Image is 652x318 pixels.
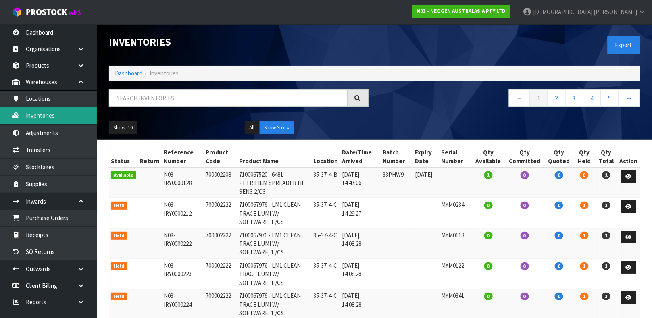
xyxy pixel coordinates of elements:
[521,232,529,239] span: 0
[509,89,530,107] a: ←
[260,121,294,134] button: Show Stock
[521,262,529,270] span: 0
[138,146,162,168] th: Return
[204,168,237,198] td: 700002208
[237,229,311,259] td: 7100067976 - LM1 CLEAN TRACE LUMI W/ SOFTWARE, 1 /CS
[555,293,563,300] span: 0
[413,146,439,168] th: Expiry Date
[530,89,548,107] a: 1
[548,89,566,107] a: 2
[580,202,589,209] span: 1
[555,262,563,270] span: 0
[237,146,311,168] th: Product Name
[565,89,583,107] a: 3
[69,9,81,17] small: WMS
[109,121,137,134] button: Show: 10
[311,259,340,289] td: 35-37-4-C
[204,146,237,168] th: Product Code
[109,36,369,48] h1: Inventories
[608,36,640,54] button: Export
[109,146,138,168] th: Status
[580,293,589,300] span: 1
[204,229,237,259] td: 700002222
[237,259,311,289] td: 7100067976 - LM1 CLEAN TRACE LUMI W/ SOFTWARE, 1 /CS
[544,146,574,168] th: Qty Quoted
[484,232,493,239] span: 0
[381,146,413,168] th: Batch Number
[162,259,204,289] td: N03-IRY0000223
[111,202,127,210] span: Held
[602,171,610,179] span: 2
[574,146,595,168] th: Qty Held
[521,293,529,300] span: 0
[602,262,610,270] span: 1
[340,229,381,259] td: [DATE] 14:08:28
[150,69,179,77] span: Inventories
[162,198,204,229] td: N03-IRY0000212
[340,168,381,198] td: [DATE] 14:47:06
[111,232,127,240] span: Held
[595,146,618,168] th: Qty Total
[521,171,529,179] span: 0
[618,146,640,168] th: Action
[204,259,237,289] td: 700002222
[602,293,610,300] span: 1
[484,171,493,179] span: 2
[594,8,637,16] span: [PERSON_NAME]
[484,293,493,300] span: 0
[162,229,204,259] td: N03-IRY0000222
[439,198,472,229] td: MYM0234
[533,8,592,16] span: [DEMOGRAPHIC_DATA]
[340,198,381,229] td: [DATE] 14:29:27
[162,168,204,198] td: N03-IRY0000128
[583,89,601,107] a: 4
[311,168,340,198] td: 35-37-4-B
[555,171,563,179] span: 0
[204,198,237,229] td: 700002222
[484,262,493,270] span: 0
[439,259,472,289] td: MYM0122
[311,229,340,259] td: 35-37-4-C
[439,229,472,259] td: MYM0118
[417,8,506,15] strong: N03 - NEOGEN AUSTRALASIA PTY LTD
[381,89,640,109] nav: Page navigation
[472,146,505,168] th: Qty Available
[555,232,563,239] span: 0
[115,69,142,77] a: Dashboard
[237,168,311,198] td: 7100067520 - 6481 PETRIFILM SPREADER HI SENS 2/CS
[602,232,610,239] span: 1
[311,198,340,229] td: 35-37-4-C
[111,293,127,301] span: Held
[619,89,640,107] a: →
[580,232,589,239] span: 1
[245,121,259,134] button: All
[505,146,544,168] th: Qty Committed
[109,89,348,107] input: Search inventories
[601,89,619,107] a: 5
[311,146,340,168] th: Location
[439,146,472,168] th: Serial Number
[580,262,589,270] span: 1
[26,7,67,17] span: ProStock
[340,146,381,168] th: Date/Time Arrived
[111,262,127,270] span: Held
[521,202,529,209] span: 0
[555,202,563,209] span: 0
[381,168,413,198] td: 33PHW9
[580,171,589,179] span: 0
[412,5,510,18] a: N03 - NEOGEN AUSTRALASIA PTY LTD
[162,146,204,168] th: Reference Number
[415,170,432,178] span: [DATE]
[602,202,610,209] span: 1
[340,259,381,289] td: [DATE] 14:08:28
[12,7,22,17] img: cube-alt.png
[484,202,493,209] span: 0
[237,198,311,229] td: 7100067976 - LM1 CLEAN TRACE LUMI W/ SOFTWARE, 1 /CS
[111,171,136,179] span: Available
